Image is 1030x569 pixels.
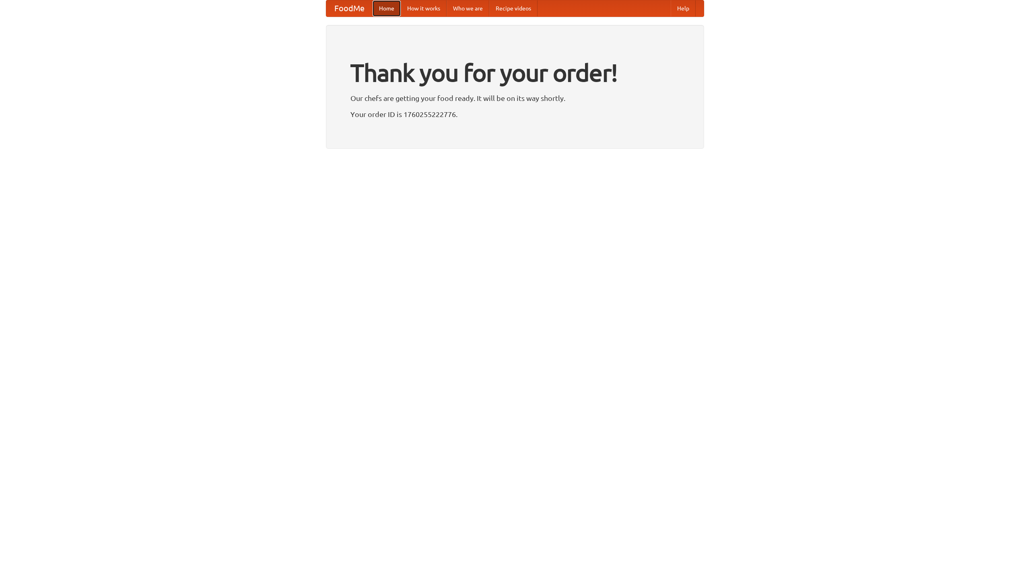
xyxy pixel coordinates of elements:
[350,53,680,92] h1: Thank you for your order!
[447,0,489,16] a: Who we are
[350,92,680,104] p: Our chefs are getting your food ready. It will be on its way shortly.
[489,0,538,16] a: Recipe videos
[350,108,680,120] p: Your order ID is 1760255222776.
[373,0,401,16] a: Home
[326,0,373,16] a: FoodMe
[401,0,447,16] a: How it works
[671,0,696,16] a: Help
